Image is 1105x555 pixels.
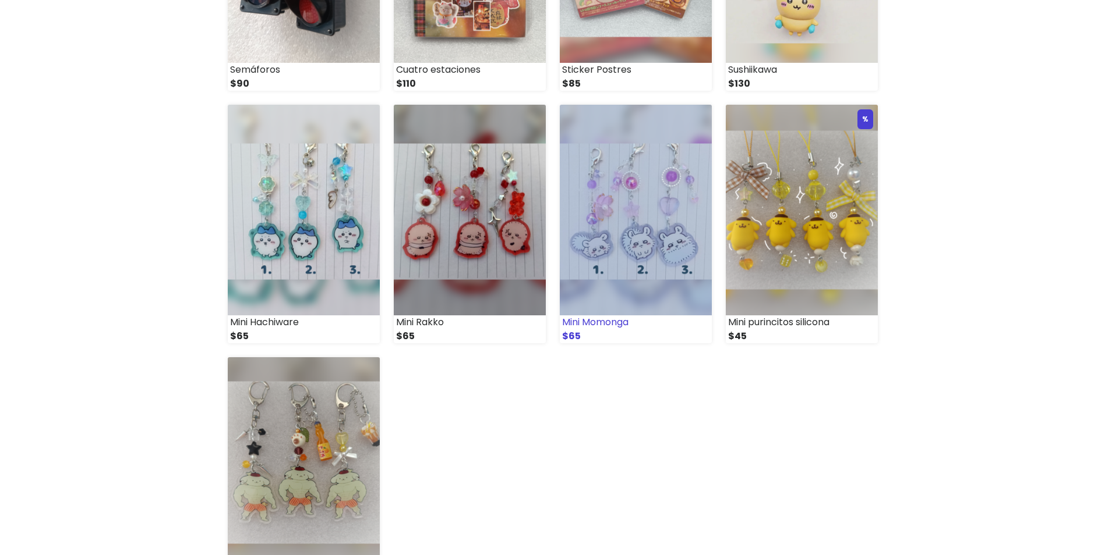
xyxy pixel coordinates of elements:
div: Mini Momonga [560,315,712,329]
div: $130 [726,77,878,91]
div: Sushiikawa [726,63,878,77]
a: % Mini purincitos silicona $45 [726,105,878,343]
div: Mini Rakko [394,315,546,329]
img: small_1756348775838.png [228,105,380,315]
div: $65 [394,329,546,343]
a: Mini Rakko $65 [394,105,546,343]
div: Mini Hachiware [228,315,380,329]
div: $85 [560,77,712,91]
div: % [857,109,873,129]
div: $110 [394,77,546,91]
img: small_1756348510941.png [394,105,546,315]
a: Mini Momonga $65 [560,105,712,343]
div: $45 [726,329,878,343]
div: Mini purincitos silicona [726,315,878,329]
div: $90 [228,77,380,91]
img: small_1756348314601.png [560,105,712,315]
a: Mini Hachiware $65 [228,105,380,343]
div: Sticker Postres [560,63,712,77]
div: $65 [560,329,712,343]
div: Cuatro estaciones [394,63,546,77]
div: Semáforos [228,63,380,77]
div: $65 [228,329,380,343]
img: small_1756346465362.png [726,105,878,315]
